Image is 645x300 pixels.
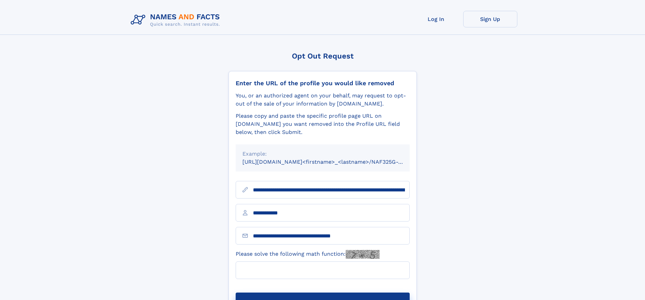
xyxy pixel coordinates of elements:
[409,11,463,27] a: Log In
[229,52,417,60] div: Opt Out Request
[128,11,225,29] img: Logo Names and Facts
[236,92,410,108] div: You, or an authorized agent on your behalf, may request to opt-out of the sale of your informatio...
[463,11,517,27] a: Sign Up
[236,112,410,136] div: Please copy and paste the specific profile page URL on [DOMAIN_NAME] you want removed into the Pr...
[236,79,410,87] div: Enter the URL of the profile you would like removed
[242,150,403,158] div: Example:
[242,159,423,165] small: [URL][DOMAIN_NAME]<firstname>_<lastname>/NAF325G-xxxxxxxx
[236,250,380,259] label: Please solve the following math function:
